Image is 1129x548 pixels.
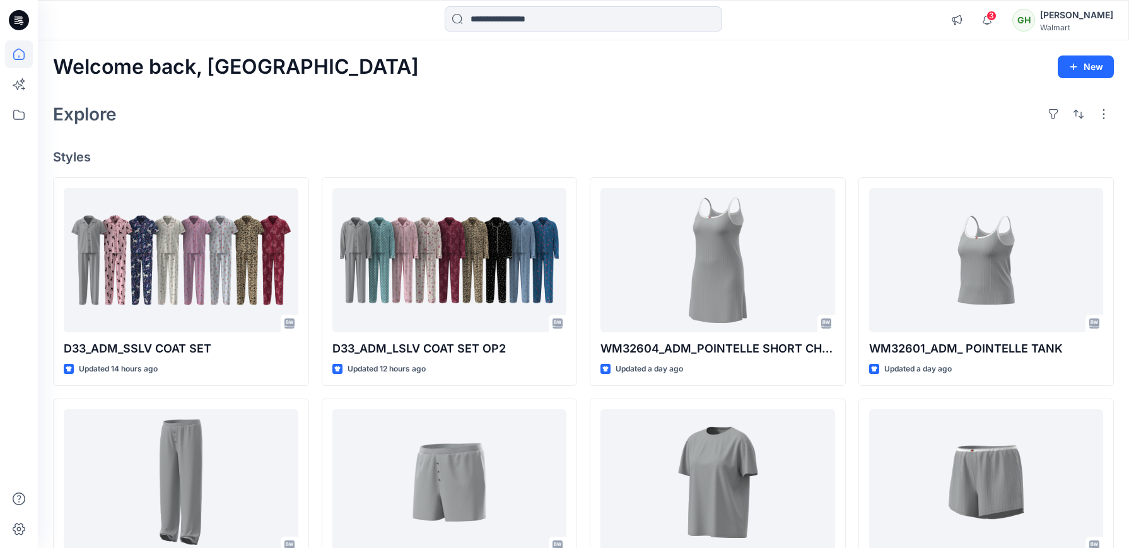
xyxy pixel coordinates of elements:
p: Updated a day ago [884,363,952,376]
p: D33_ADM_SSLV COAT SET [64,340,298,358]
p: Updated 14 hours ago [79,363,158,376]
p: D33_ADM_LSLV COAT SET OP2 [332,340,567,358]
a: D33_ADM_LSLV COAT SET OP2 [332,188,567,332]
h2: Welcome back, [GEOGRAPHIC_DATA] [53,55,419,79]
a: WM32601_ADM_ POINTELLE TANK [869,188,1104,332]
button: New [1058,55,1114,78]
p: Updated 12 hours ago [348,363,426,376]
h4: Styles [53,149,1114,165]
span: 3 [986,11,997,21]
p: WM32601_ADM_ POINTELLE TANK [869,340,1104,358]
div: GH [1012,9,1035,32]
div: [PERSON_NAME] [1040,8,1113,23]
div: Walmart [1040,23,1113,32]
a: D33_ADM_SSLV COAT SET [64,188,298,332]
h2: Explore [53,104,117,124]
a: WM32604_ADM_POINTELLE SHORT CHEMISE [600,188,835,332]
p: Updated a day ago [616,363,683,376]
p: WM32604_ADM_POINTELLE SHORT CHEMISE [600,340,835,358]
